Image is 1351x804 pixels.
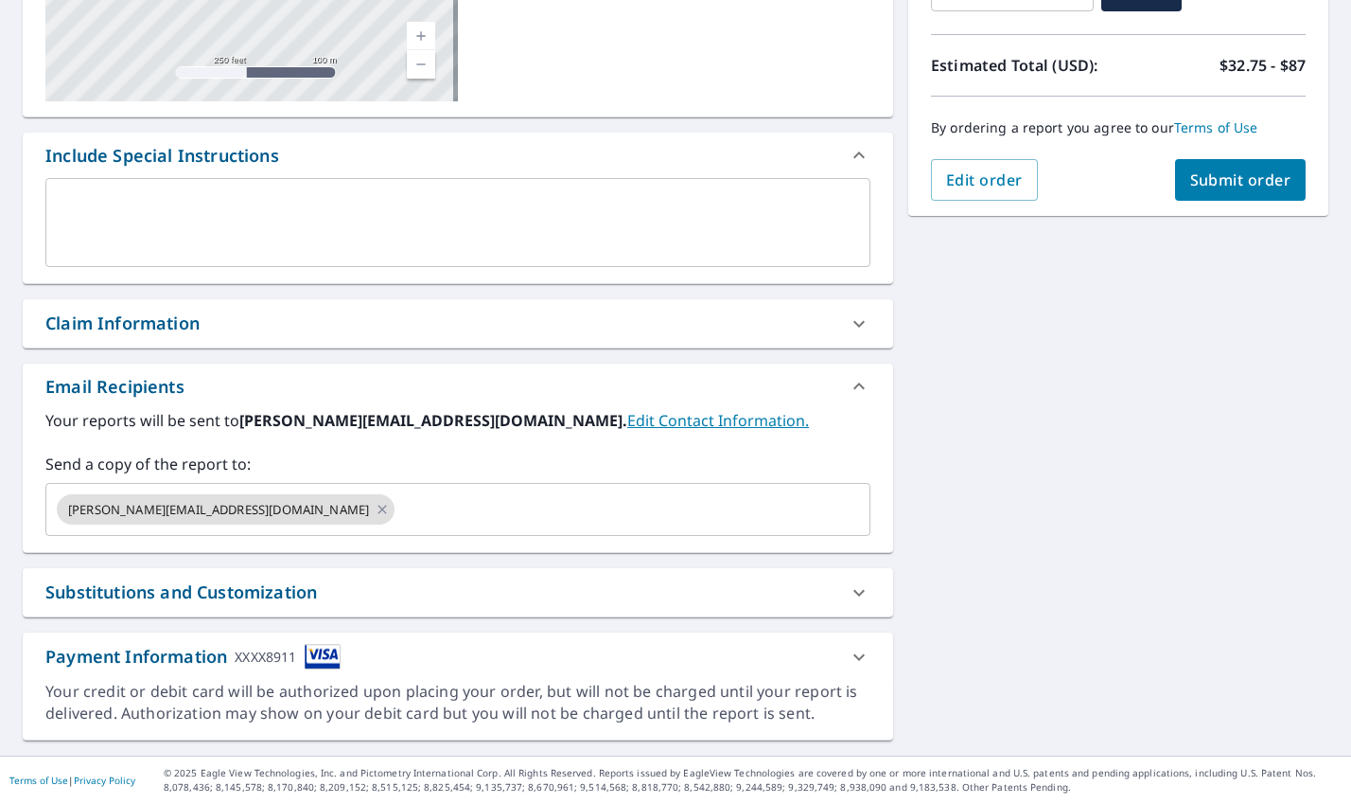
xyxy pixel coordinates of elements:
[23,133,893,178] div: Include Special Instructions
[45,580,317,605] div: Substitutions and Customization
[23,299,893,348] div: Claim Information
[45,311,200,336] div: Claim Information
[45,453,870,475] label: Send a copy of the report to:
[57,494,395,525] div: [PERSON_NAME][EMAIL_ADDRESS][DOMAIN_NAME]
[45,374,184,400] div: Email Recipients
[45,644,341,670] div: Payment Information
[407,50,435,79] a: Current Level 17, Zoom Out
[946,170,1023,190] span: Edit order
[45,143,279,169] div: Include Special Instructions
[23,633,893,681] div: Payment InformationXXXX8911cardImage
[9,774,68,787] a: Terms of Use
[45,409,870,432] label: Your reports will be sent to
[9,775,135,786] p: |
[931,54,1118,77] p: Estimated Total (USD):
[931,159,1038,201] button: Edit order
[23,364,893,409] div: Email Recipients
[235,644,296,670] div: XXXX8911
[23,568,893,616] div: Substitutions and Customization
[305,644,341,670] img: cardImage
[627,410,809,431] a: EditContactInfo
[931,119,1306,136] p: By ordering a report you agree to our
[45,681,870,724] div: Your credit or debit card will be authorized upon placing your order, but will not be charged unt...
[57,501,380,519] span: [PERSON_NAME][EMAIL_ADDRESS][DOMAIN_NAME]
[74,774,135,787] a: Privacy Policy
[1190,170,1291,190] span: Submit order
[164,766,1342,795] p: © 2025 Eagle View Technologies, Inc. and Pictometry International Corp. All Rights Reserved. Repo...
[1175,159,1307,201] button: Submit order
[1219,54,1306,77] p: $32.75 - $87
[239,410,627,431] b: [PERSON_NAME][EMAIL_ADDRESS][DOMAIN_NAME].
[407,22,435,50] a: Current Level 17, Zoom In
[1174,118,1258,136] a: Terms of Use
